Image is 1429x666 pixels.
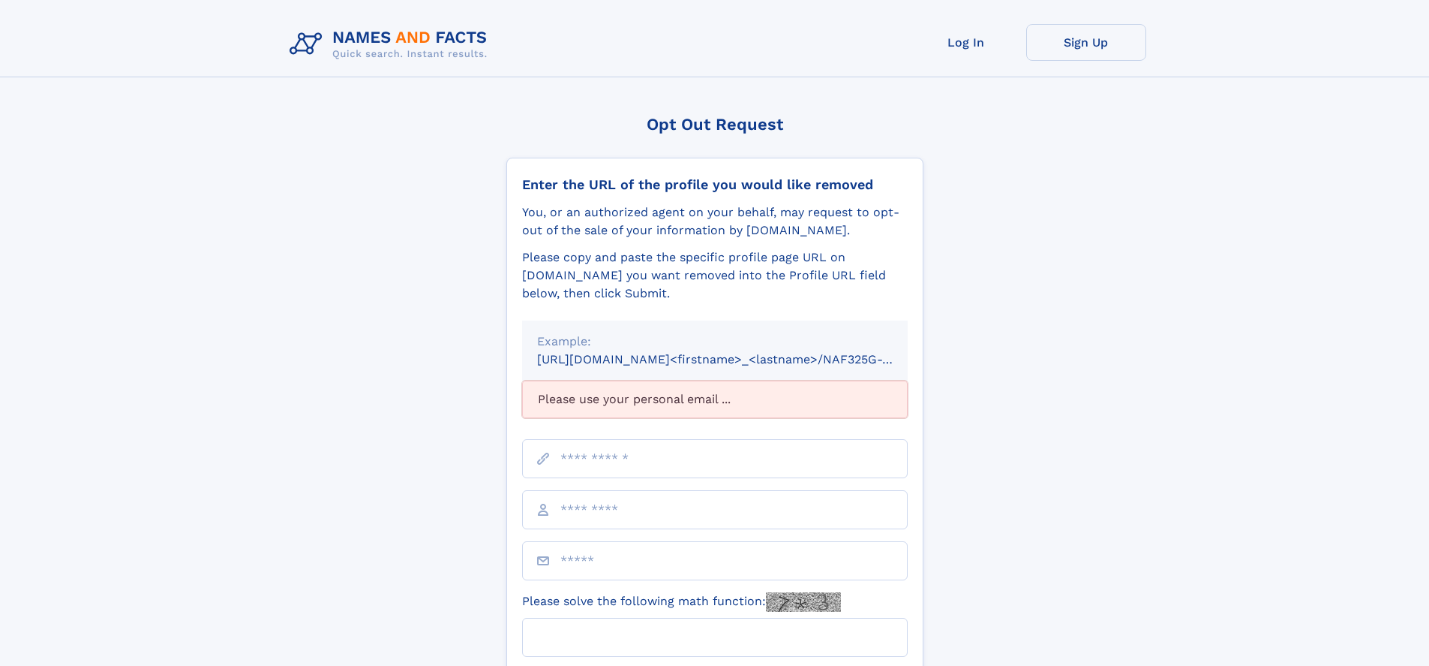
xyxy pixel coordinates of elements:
a: Sign Up [1026,24,1146,61]
label: Please solve the following math function: [522,592,841,612]
img: Logo Names and Facts [284,24,500,65]
div: Please copy and paste the specific profile page URL on [DOMAIN_NAME] you want removed into the Pr... [522,249,908,303]
div: Enter the URL of the profile you would like removed [522,176,908,193]
small: [URL][DOMAIN_NAME]<firstname>_<lastname>/NAF325G-xxxxxxxx [537,352,936,366]
div: You, or an authorized agent on your behalf, may request to opt-out of the sale of your informatio... [522,203,908,240]
div: Example: [537,333,893,351]
a: Log In [906,24,1026,61]
div: Opt Out Request [506,115,923,134]
div: Please use your personal email ... [522,381,908,418]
